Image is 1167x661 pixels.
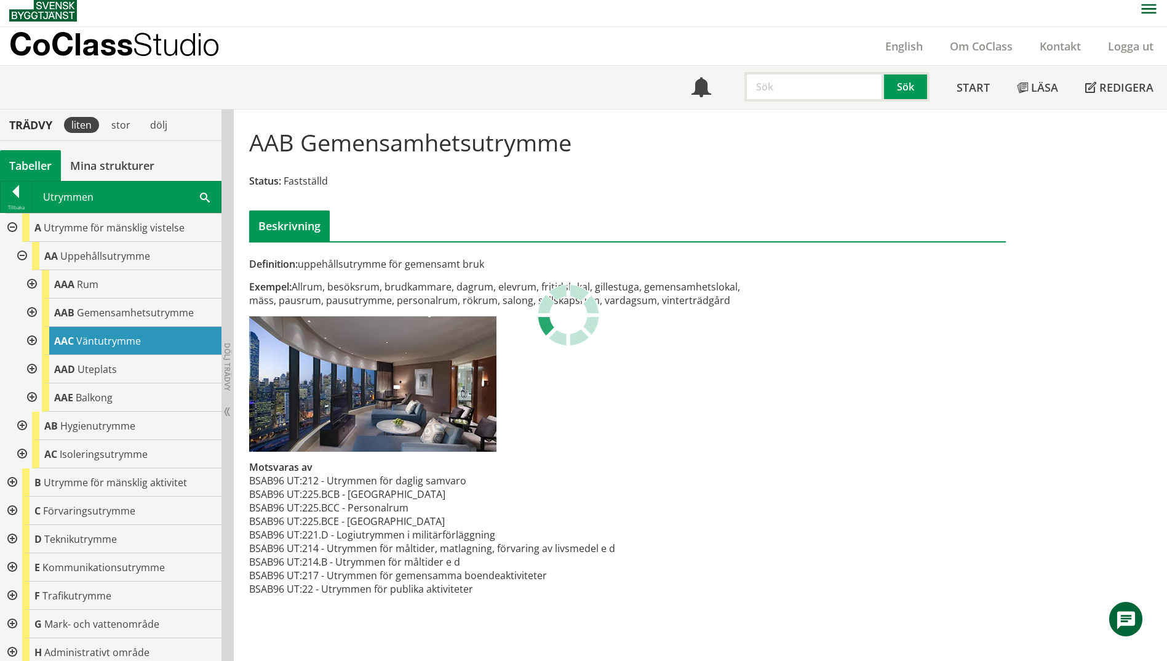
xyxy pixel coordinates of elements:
[1072,66,1167,109] a: Redigera
[34,646,42,659] span: H
[249,210,330,241] div: Beskrivning
[249,528,302,542] td: BSAB96 UT:
[302,474,615,487] td: 212 - Utrymmen för daglig samvaro
[249,257,747,271] div: uppehållsutrymme för gemensamt bruk
[302,542,615,555] td: 214 - Utrymmen för måltider, matlagning, förvaring av livsmedel e d
[34,589,40,603] span: F
[104,117,138,133] div: stor
[60,419,135,433] span: Hygienutrymme
[1094,39,1167,54] a: Logga ut
[54,334,74,348] span: AAC
[78,363,117,376] span: Uteplats
[133,26,220,62] span: Studio
[249,501,302,515] td: BSAB96 UT:
[936,39,1026,54] a: Om CoClass
[249,474,302,487] td: BSAB96 UT:
[44,221,185,234] span: Utrymme för mänsklig vistelse
[302,582,615,596] td: 22 - Utrymmen för publika aktiviteter
[943,66,1003,109] a: Start
[9,27,246,65] a: CoClassStudio
[9,37,220,51] p: CoClass
[302,569,615,582] td: 217 - Utrymmen för gemensamma boendeaktiviteter
[302,555,615,569] td: 214.B - Utrymmen för måltider e d
[1,202,31,212] div: Tillbaka
[44,419,58,433] span: AB
[1031,80,1058,95] span: Läsa
[302,528,615,542] td: 221.D - Logiutrymmen i militärförläggning
[42,589,111,603] span: Trafikutrymme
[249,555,302,569] td: BSAB96 UT:
[302,501,615,515] td: 225.BCC - Personalrum
[872,39,936,54] a: English
[34,532,42,546] span: D
[44,532,117,546] span: Teknikutrymme
[249,316,496,452] img: aab-gemensamhetsrum-1.jpg
[957,80,990,95] span: Start
[1026,39,1094,54] a: Kontakt
[42,561,165,574] span: Kommunikationsutrymme
[284,174,328,188] span: Fastställd
[34,561,40,574] span: E
[60,447,148,461] span: Isoleringsutrymme
[249,129,572,156] h1: AAB Gemensamhetsutrymme
[44,447,57,461] span: AC
[200,190,210,203] span: Sök i tabellen
[64,117,99,133] div: liten
[884,72,930,102] button: Sök
[249,460,313,474] span: Motsvaras av
[2,118,59,132] div: Trädvy
[744,72,884,102] input: Sök
[76,334,141,348] span: Väntutrymme
[249,569,302,582] td: BSAB96 UT:
[43,504,135,518] span: Förvaringsutrymme
[249,542,302,555] td: BSAB96 UT:
[54,306,74,319] span: AAB
[249,515,302,528] td: BSAB96 UT:
[249,280,292,294] span: Exempel:
[44,476,187,489] span: Utrymme för mänsklig aktivitet
[34,617,42,631] span: G
[302,515,615,528] td: 225.BCE - [GEOGRAPHIC_DATA]
[538,284,599,346] img: Laddar
[32,182,221,212] div: Utrymmen
[77,306,194,319] span: Gemensamhetsutrymme
[54,391,73,404] span: AAE
[77,278,98,291] span: Rum
[44,249,58,263] span: AA
[249,174,281,188] span: Status:
[249,257,298,271] span: Definition:
[54,363,75,376] span: AAD
[34,476,41,489] span: B
[61,150,164,181] a: Mina strukturer
[34,504,41,518] span: C
[143,117,175,133] div: dölj
[249,487,302,501] td: BSAB96 UT:
[1003,66,1072,109] a: Läsa
[249,582,302,596] td: BSAB96 UT:
[44,617,159,631] span: Mark- och vattenområde
[691,79,711,98] span: Notifikationer
[34,221,41,234] span: A
[44,646,149,659] span: Administrativt område
[249,280,747,307] div: Allrum, besöksrum, brudkammare, dagrum, elevrum, fritidslokal, gillestuga, gemensamhetslokal, mäs...
[222,343,233,391] span: Dölj trädvy
[54,278,74,291] span: AAA
[302,487,615,501] td: 225.BCB - [GEOGRAPHIC_DATA]
[60,249,150,263] span: Uppehållsutrymme
[1099,80,1153,95] span: Redigera
[76,391,113,404] span: Balkong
